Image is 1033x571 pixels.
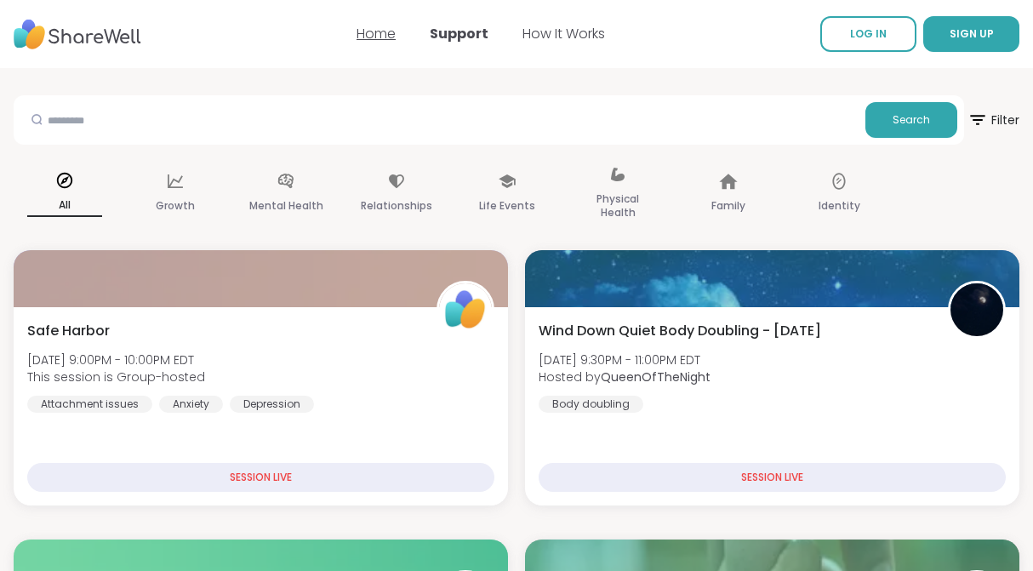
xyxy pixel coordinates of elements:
[27,396,152,413] div: Attachment issues
[159,396,223,413] div: Anxiety
[156,196,195,216] p: Growth
[522,24,605,43] a: How It Works
[230,396,314,413] div: Depression
[249,196,323,216] p: Mental Health
[893,112,930,128] span: Search
[14,11,141,58] img: ShareWell Nav Logo
[430,24,488,43] a: Support
[950,283,1003,336] img: QueenOfTheNight
[27,368,205,385] span: This session is Group-hosted
[539,368,711,385] span: Hosted by
[439,283,492,336] img: ShareWell
[27,463,494,492] div: SESSION LIVE
[361,196,432,216] p: Relationships
[601,368,711,385] b: QueenOfTheNight
[539,396,643,413] div: Body doubling
[967,95,1019,145] button: Filter
[27,195,102,217] p: All
[539,321,821,341] span: Wind Down Quiet Body Doubling - [DATE]
[27,351,205,368] span: [DATE] 9:00PM - 10:00PM EDT
[479,196,535,216] p: Life Events
[819,196,860,216] p: Identity
[27,321,110,341] span: Safe Harbor
[539,351,711,368] span: [DATE] 9:30PM - 11:00PM EDT
[950,26,994,41] span: SIGN UP
[865,102,957,138] button: Search
[820,16,916,52] a: LOG IN
[850,26,887,41] span: LOG IN
[539,463,1006,492] div: SESSION LIVE
[357,24,396,43] a: Home
[711,196,745,216] p: Family
[967,100,1019,140] span: Filter
[580,189,655,223] p: Physical Health
[923,16,1019,52] button: SIGN UP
